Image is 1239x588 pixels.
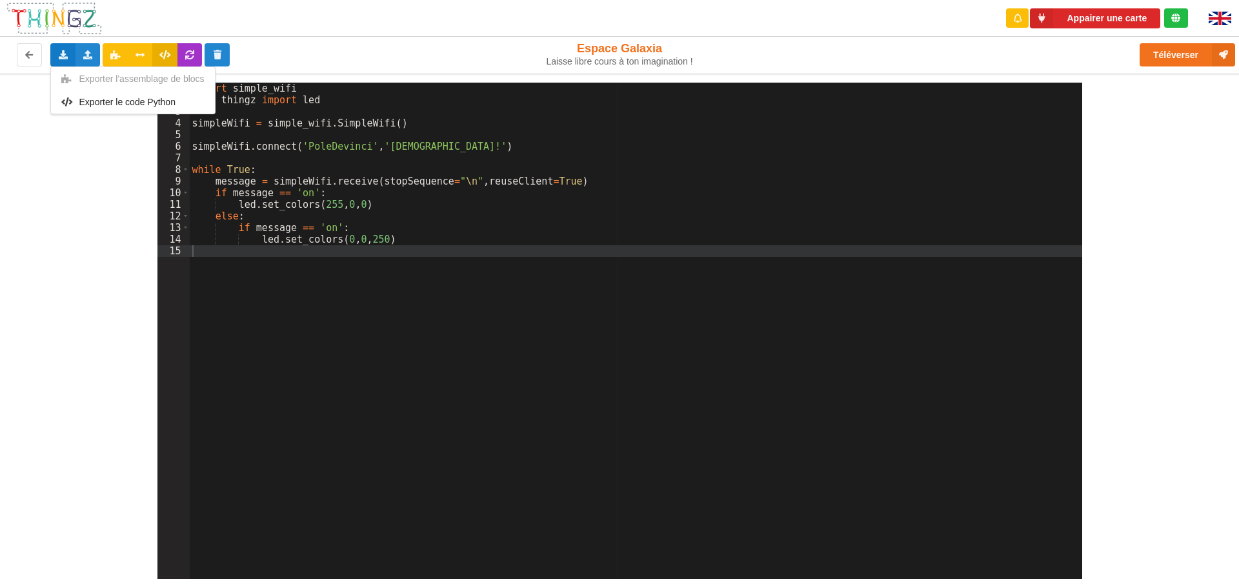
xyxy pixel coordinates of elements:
div: 14 [157,234,190,245]
div: 6 [157,141,190,152]
button: Téléverser [1140,43,1235,66]
div: 10 [157,187,190,199]
div: 7 [157,152,190,164]
div: Exporte le code dans un fichier Python [51,90,215,114]
button: Appairer une carte [1030,8,1160,28]
div: 12 [157,210,190,222]
div: Tu es connecté au serveur de création de Thingz [1164,8,1188,28]
div: 5 [157,129,190,141]
div: Espace Galaxia [512,41,728,67]
div: 9 [157,176,190,187]
div: 13 [157,222,190,234]
img: gb.png [1209,12,1231,25]
div: 4 [157,117,190,129]
div: Laisse libre cours à ton imagination ! [512,56,728,67]
div: 15 [157,245,190,257]
div: 11 [157,199,190,210]
img: thingz_logo.png [6,1,103,35]
span: Exporter le code Python [79,97,176,107]
div: 8 [157,164,190,176]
